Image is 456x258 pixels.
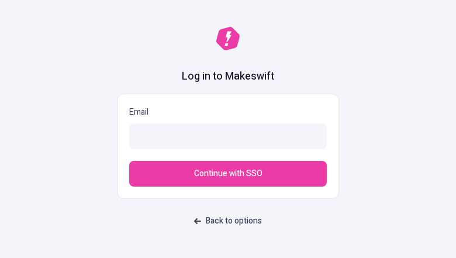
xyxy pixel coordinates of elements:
a: Back to options [187,211,269,232]
p: Email [129,106,327,119]
span: Continue with SSO [194,167,262,180]
h1: Log in to Makeswift [182,69,274,84]
input: Email [129,123,327,149]
button: Continue with SSO [129,161,327,187]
